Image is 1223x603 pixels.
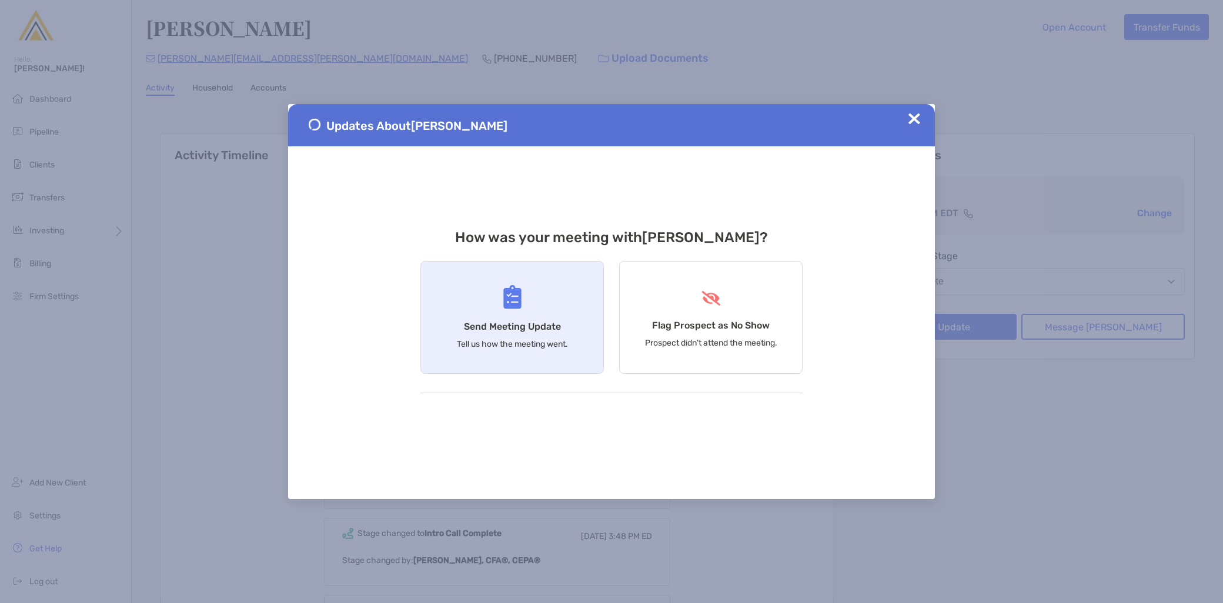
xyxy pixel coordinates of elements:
p: Tell us how the meeting went. [457,339,568,349]
h4: Flag Prospect as No Show [652,320,770,331]
img: Close Updates Zoe [908,113,920,125]
img: Send Meeting Update 1 [309,119,320,130]
span: Updates About [PERSON_NAME] [326,119,507,133]
img: Flag Prospect as No Show [700,291,722,306]
img: Send Meeting Update [503,285,522,309]
h3: How was your meeting with [PERSON_NAME] ? [420,229,803,246]
h4: Send Meeting Update [464,321,561,332]
p: Prospect didn’t attend the meeting. [645,338,777,348]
